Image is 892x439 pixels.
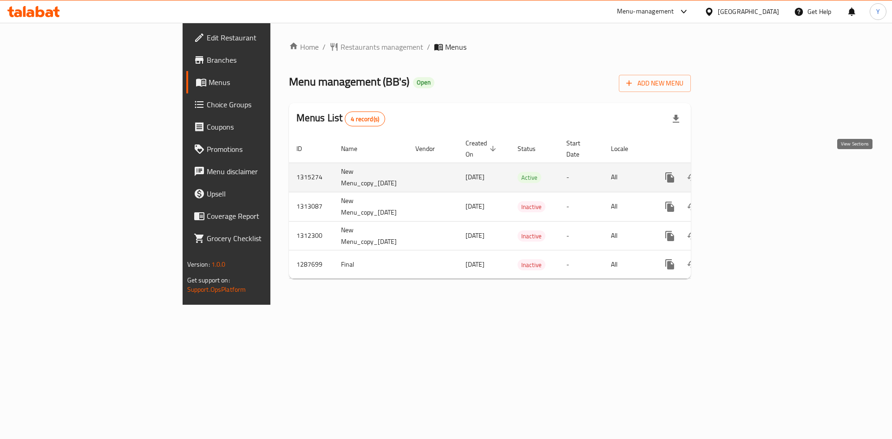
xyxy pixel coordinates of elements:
[187,283,246,295] a: Support.OpsPlatform
[559,250,603,279] td: -
[466,200,485,212] span: [DATE]
[876,7,880,17] span: Y
[603,250,651,279] td: All
[651,135,755,163] th: Actions
[209,77,324,88] span: Menus
[334,192,408,221] td: New Menu_copy_[DATE]
[207,233,324,244] span: Grocery Checklist
[518,201,545,212] div: Inactive
[659,196,681,218] button: more
[603,221,651,250] td: All
[341,41,423,52] span: Restaurants management
[718,7,779,17] div: [GEOGRAPHIC_DATA]
[518,259,545,270] div: Inactive
[466,258,485,270] span: [DATE]
[186,26,332,49] a: Edit Restaurant
[289,41,691,52] nav: breadcrumb
[186,227,332,249] a: Grocery Checklist
[345,111,385,126] div: Total records count
[289,71,409,92] span: Menu management ( BB's )
[559,221,603,250] td: -
[415,143,447,154] span: Vendor
[617,6,674,17] div: Menu-management
[559,192,603,221] td: -
[207,32,324,43] span: Edit Restaurant
[186,71,332,93] a: Menus
[518,172,541,183] span: Active
[659,253,681,275] button: more
[466,229,485,242] span: [DATE]
[518,231,545,242] span: Inactive
[186,183,332,205] a: Upsell
[445,41,466,52] span: Menus
[207,54,324,66] span: Branches
[626,78,683,89] span: Add New Menu
[296,143,314,154] span: ID
[207,188,324,199] span: Upsell
[186,138,332,160] a: Promotions
[211,258,226,270] span: 1.0.0
[603,163,651,192] td: All
[186,49,332,71] a: Branches
[345,115,385,124] span: 4 record(s)
[334,163,408,192] td: New Menu_copy_[DATE]
[186,160,332,183] a: Menu disclaimer
[186,93,332,116] a: Choice Groups
[466,171,485,183] span: [DATE]
[566,138,592,160] span: Start Date
[413,79,434,86] span: Open
[187,274,230,286] span: Get support on:
[466,138,499,160] span: Created On
[427,41,430,52] li: /
[603,192,651,221] td: All
[207,144,324,155] span: Promotions
[207,121,324,132] span: Coupons
[681,253,703,275] button: Change Status
[665,108,687,130] div: Export file
[681,225,703,247] button: Change Status
[619,75,691,92] button: Add New Menu
[186,116,332,138] a: Coupons
[334,221,408,250] td: New Menu_copy_[DATE]
[518,143,548,154] span: Status
[186,205,332,227] a: Coverage Report
[611,143,640,154] span: Locale
[329,41,423,52] a: Restaurants management
[659,225,681,247] button: more
[413,77,434,88] div: Open
[518,260,545,270] span: Inactive
[289,135,755,279] table: enhanced table
[334,250,408,279] td: Final
[207,166,324,177] span: Menu disclaimer
[518,202,545,212] span: Inactive
[341,143,369,154] span: Name
[207,99,324,110] span: Choice Groups
[296,111,385,126] h2: Menus List
[187,258,210,270] span: Version:
[681,166,703,189] button: Change Status
[559,163,603,192] td: -
[659,166,681,189] button: more
[207,210,324,222] span: Coverage Report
